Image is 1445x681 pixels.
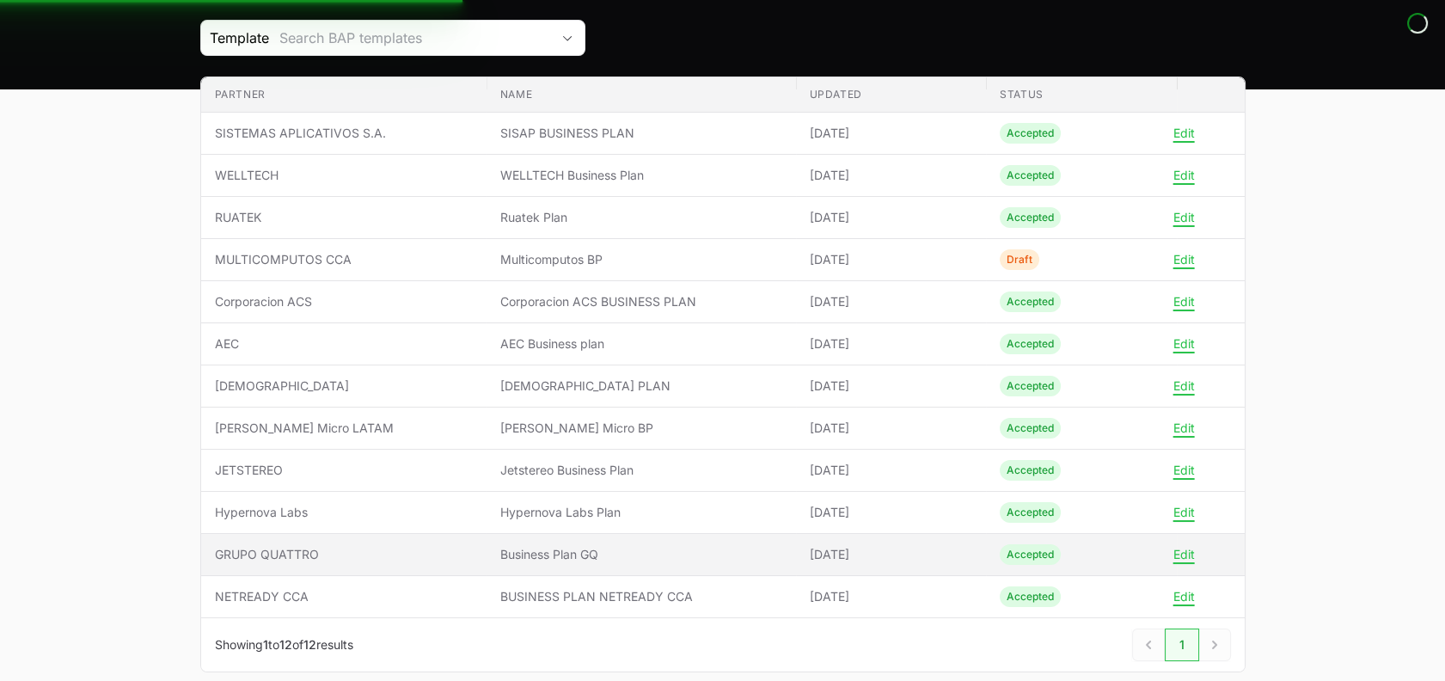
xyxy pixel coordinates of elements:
[500,504,782,521] span: Hypernova Labs Plan
[810,209,972,226] span: [DATE]
[1173,378,1195,394] button: Edit
[215,377,473,395] span: [DEMOGRAPHIC_DATA]
[215,125,473,142] span: SISTEMAS APLICATIVOS S.A.
[500,293,782,310] span: Corporacion ACS BUSINESS PLAN
[1173,168,1195,183] button: Edit
[1173,463,1195,478] button: Edit
[500,546,782,563] span: Business Plan GQ
[1173,210,1195,225] button: Edit
[500,462,782,479] span: Jetstereo Business Plan
[1173,420,1195,436] button: Edit
[500,377,782,395] span: [DEMOGRAPHIC_DATA] PLAN
[810,251,972,268] span: [DATE]
[810,504,972,521] span: [DATE]
[201,28,269,48] span: Template
[1173,589,1195,604] button: Edit
[215,546,473,563] span: GRUPO QUATTRO
[810,293,972,310] span: [DATE]
[201,77,487,113] th: Partner
[810,462,972,479] span: [DATE]
[303,637,316,652] span: 12
[215,636,353,653] p: Showing to of results
[810,546,972,563] span: [DATE]
[1173,336,1195,352] button: Edit
[215,504,473,521] span: Hypernova Labs
[215,167,473,184] span: WELLTECH
[487,77,796,113] th: Name
[810,335,972,353] span: [DATE]
[500,251,782,268] span: Multicomputos BP
[200,20,1246,56] section: Business Activity Plan Filters
[1173,294,1195,310] button: Edit
[215,335,473,353] span: AEC
[269,21,585,55] button: Search BAP templates
[810,420,972,437] span: [DATE]
[1173,252,1195,267] button: Edit
[810,167,972,184] span: [DATE]
[810,125,972,142] span: [DATE]
[215,251,473,268] span: MULTICOMPUTOS CCA
[215,462,473,479] span: JETSTEREO
[1173,505,1195,520] button: Edit
[500,588,782,605] span: BUSINESS PLAN NETREADY CCA
[500,335,782,353] span: AEC Business plan
[500,420,782,437] span: [PERSON_NAME] Micro BP
[1165,629,1199,661] a: 1
[810,588,972,605] span: [DATE]
[986,77,1176,113] th: Status
[1173,126,1195,141] button: Edit
[810,377,972,395] span: [DATE]
[263,637,268,652] span: 1
[215,293,473,310] span: Corporacion ACS
[279,28,550,48] div: Search BAP templates
[500,167,782,184] span: WELLTECH Business Plan
[215,588,473,605] span: NETREADY CCA
[215,420,473,437] span: [PERSON_NAME] Micro LATAM
[1173,547,1195,562] button: Edit
[215,209,473,226] span: RUATEK
[500,209,782,226] span: Ruatek Plan
[500,125,782,142] span: SISAP BUSINESS PLAN
[200,77,1246,672] section: Business Activity Plan Submissions
[796,77,986,113] th: Updated
[279,637,292,652] span: 12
